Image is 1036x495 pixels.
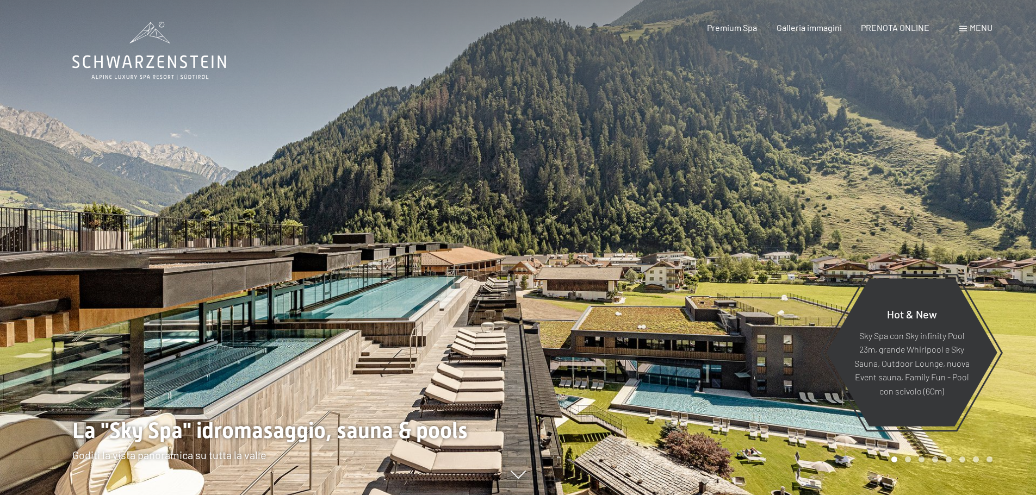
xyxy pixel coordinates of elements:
a: Premium Spa [707,22,757,33]
div: Carousel Pagination [888,456,992,462]
span: Menu [970,22,992,33]
a: Hot & New Sky Spa con Sky infinity Pool 23m, grande Whirlpool e Sky Sauna, Outdoor Lounge, nuova ... [826,278,998,427]
div: Carousel Page 2 [905,456,911,462]
div: Carousel Page 3 [919,456,925,462]
span: Hot & New [887,307,937,320]
a: PRENOTA ONLINE [861,22,929,33]
div: Carousel Page 8 [987,456,992,462]
div: Carousel Page 7 [973,456,979,462]
div: Carousel Page 6 [959,456,965,462]
a: Galleria immagini [777,22,842,33]
p: Sky Spa con Sky infinity Pool 23m, grande Whirlpool e Sky Sauna, Outdoor Lounge, nuova Event saun... [853,328,971,398]
div: Carousel Page 1 (Current Slide) [891,456,897,462]
div: Carousel Page 4 [932,456,938,462]
div: Carousel Page 5 [946,456,952,462]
